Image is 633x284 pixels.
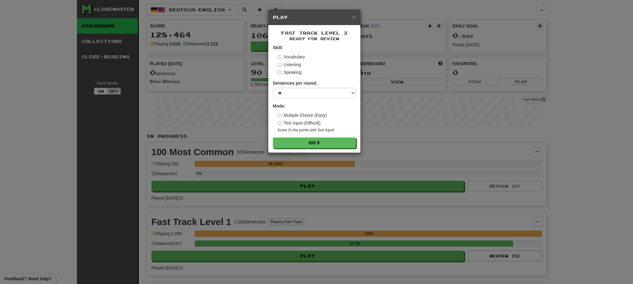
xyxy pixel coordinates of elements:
[352,14,355,20] button: Close
[273,104,286,108] strong: Mode:
[273,14,356,20] h5: Play
[273,80,317,86] label: Sentences per round:
[273,45,283,50] strong: Skill:
[281,30,347,36] span: Fast Track Level 3
[278,121,282,125] input: Text Input (Difficult)
[278,113,282,117] input: Multiple Choice (Easy)
[278,120,321,126] label: Text Input (Difficult)
[278,63,282,67] input: Listening
[278,55,282,59] input: Vocabulary
[273,36,356,41] small: Ready for Review
[278,61,301,68] label: Listening
[278,69,302,75] label: Speaking
[278,70,282,74] input: Speaking
[278,54,305,60] label: Vocabulary
[273,138,356,148] button: Go
[352,13,355,20] span: ×
[278,112,327,118] label: Multiple Choice (Easy)
[278,128,356,133] small: Score 2x the points with Text Input !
